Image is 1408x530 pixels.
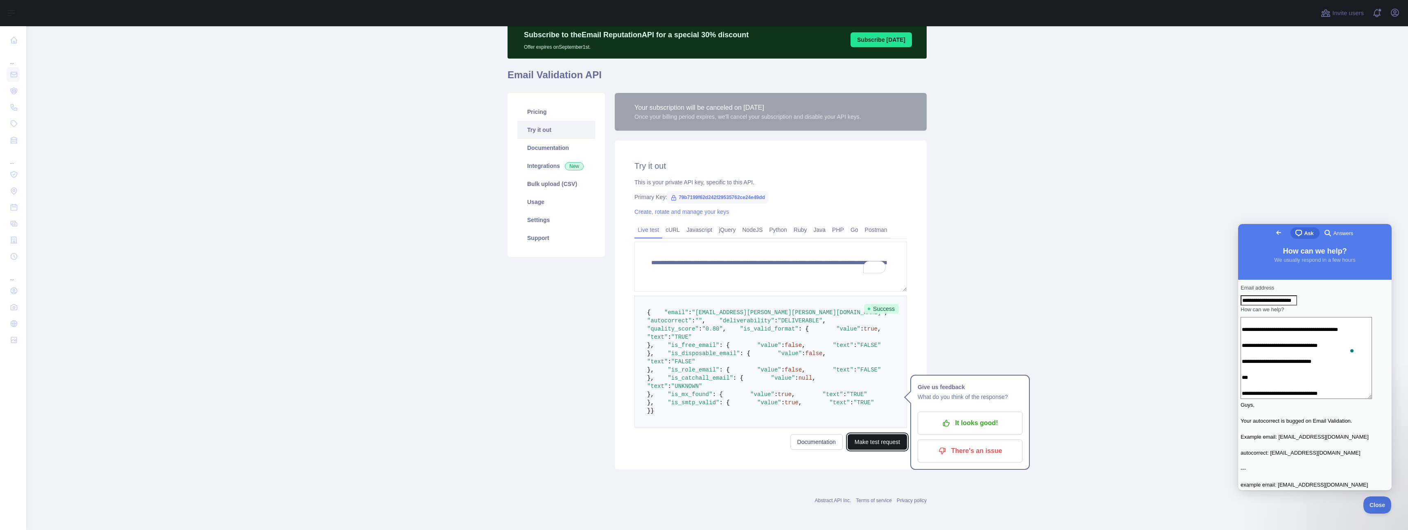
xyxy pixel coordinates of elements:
[668,350,740,357] span: "is_disposable_email"
[785,367,802,373] span: false
[667,191,768,204] span: 79b7199f62d242f29535762ce24e49dd
[517,211,595,229] a: Settings
[774,317,778,324] span: :
[719,367,729,373] span: : {
[799,375,812,381] span: null
[517,103,595,121] a: Pricing
[778,391,792,398] span: true
[799,326,809,332] span: : {
[517,229,595,247] a: Support
[2,82,46,88] span: How can we help?
[634,193,907,201] div: Primary Key:
[848,434,907,450] button: Make test request
[1238,224,1392,490] iframe: To enrich screen reader interactions, please activate Accessibility in Grammarly extension settings
[692,309,884,316] span: "[EMAIL_ADDRESS][PERSON_NAME][PERSON_NAME][DOMAIN_NAME]"
[524,41,749,50] p: Offer expires on September 1st.
[785,399,799,406] span: true
[864,304,899,314] span: Success
[719,342,729,349] span: : {
[517,175,595,193] a: Bulk upload (CSV)
[864,326,878,332] span: true
[778,317,822,324] span: "DELIVERABLE"
[802,350,805,357] span: :
[671,383,702,390] span: "UNKNOWN"
[795,375,798,381] span: :
[733,375,743,381] span: : {
[802,367,805,373] span: ,
[647,375,654,381] span: },
[856,498,891,503] a: Terms of service
[668,399,719,406] span: "is_smtp_valid"
[7,149,20,165] div: ...
[647,399,654,406] span: },
[785,342,802,349] span: false
[1319,7,1365,20] button: Invite users
[668,334,671,340] span: :
[829,399,850,406] span: "text"
[774,391,778,398] span: :
[668,383,671,390] span: :
[634,160,907,172] h2: Try it out
[757,399,781,406] span: "value"
[647,317,692,324] span: "autocorrect"
[847,223,862,236] a: Go
[833,342,853,349] span: "text"
[823,350,826,357] span: ,
[719,399,729,406] span: : {
[2,93,134,175] textarea: To enrich screen reader interactions, please activate Accessibility in Grammarly extension settings
[1332,9,1364,18] span: Invite users
[671,334,692,340] span: "TRUE"
[671,358,695,365] span: "FALSE"
[860,326,864,332] span: :
[750,391,774,398] span: "value"
[812,375,815,381] span: ,
[702,317,705,324] span: ,
[740,326,799,332] span: "is_valid_format"
[634,242,907,292] textarea: To enrich screen reader interactions, please activate Accessibility in Grammarly extension settings
[565,162,584,170] span: New
[833,367,853,373] span: "text"
[778,350,802,357] span: "value"
[829,223,847,236] a: PHP
[918,392,1022,402] p: What do you think of the response?
[647,391,654,398] span: },
[634,103,861,113] div: Your subscription will be canceled on [DATE]
[668,391,712,398] span: "is_mx_found"
[647,326,699,332] span: "quality_score"
[634,223,662,236] a: Live test
[853,399,874,406] span: "TRUE"
[524,29,749,41] p: Subscribe to the Email Reputation API for a special 30 % discount
[802,342,805,349] span: ,
[647,358,668,365] span: "text"
[740,350,750,357] span: : {
[2,60,151,321] form: Contact form
[647,342,654,349] span: },
[647,334,668,340] span: "text"
[634,208,729,215] a: Create, rotate and manage your keys
[897,498,927,503] a: Privacy policy
[2,177,151,265] div: Guys, Your autocorrect is bugged on Email Validation. Example email: [EMAIL_ADDRESS][DOMAIN_NAME]...
[790,223,810,236] a: Ruby
[823,391,843,398] span: "text"
[924,416,1016,430] p: It looks good!
[857,342,881,349] span: "FALSE"
[668,342,719,349] span: "is_free_email"
[843,391,846,398] span: :
[647,367,654,373] span: },
[517,121,595,139] a: Try it out
[739,223,766,236] a: NodeJS
[918,439,1022,462] button: There's an issue
[664,309,688,316] span: "email"
[806,350,823,357] span: false
[918,412,1022,435] button: It looks good!
[792,391,795,398] span: ,
[695,317,702,324] span: ""
[713,391,723,398] span: : {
